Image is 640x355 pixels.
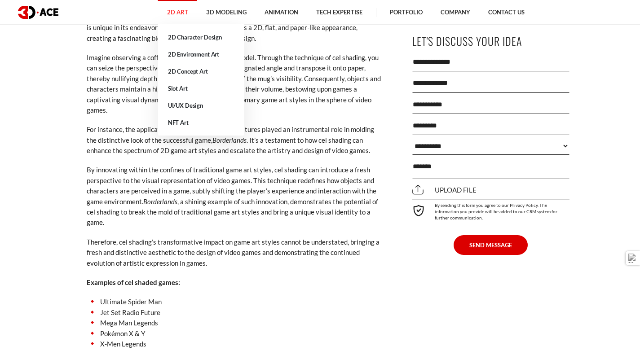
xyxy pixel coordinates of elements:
li: Ultimate Spider Man [87,297,383,307]
p: By innovating within the confines of traditional game art styles, cel shading can introduce a fre... [87,165,383,228]
p: Therefore, cel shading’s transformative impact on game art styles cannot be understated, bringing... [87,237,383,268]
a: NFT Art [158,114,244,131]
span: Upload file [412,186,477,194]
a: 2D Concept Art [158,63,244,80]
li: Pokémon X & Y [87,329,383,339]
li: Jet Set Radio Future [87,307,383,318]
li: X-Men Legends [87,339,383,349]
a: 2D Character Design [158,29,244,46]
p: For instance, the application of Unity’s cel-shading features played an instrumental role in mold... [87,124,383,156]
li: Mega Man Legends [87,318,383,328]
a: 2D Environment Art [158,46,244,63]
a: Slot Art [158,80,244,97]
em: Borderlands [212,136,247,144]
p: Imagine observing a coffee mug morphed into a 3D model. Through the technique of cel shading, you... [87,53,383,115]
strong: Examples of cel shaded games: [87,278,180,286]
div: By sending this form you agree to our Privacy Policy. The information you provide will be added t... [412,199,569,221]
em: Borderlands [143,197,177,206]
p: Let's Discuss Your Idea [412,31,569,51]
img: logo dark [18,6,58,19]
a: UI/UX Design [158,97,244,114]
button: SEND MESSAGE [454,235,528,255]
